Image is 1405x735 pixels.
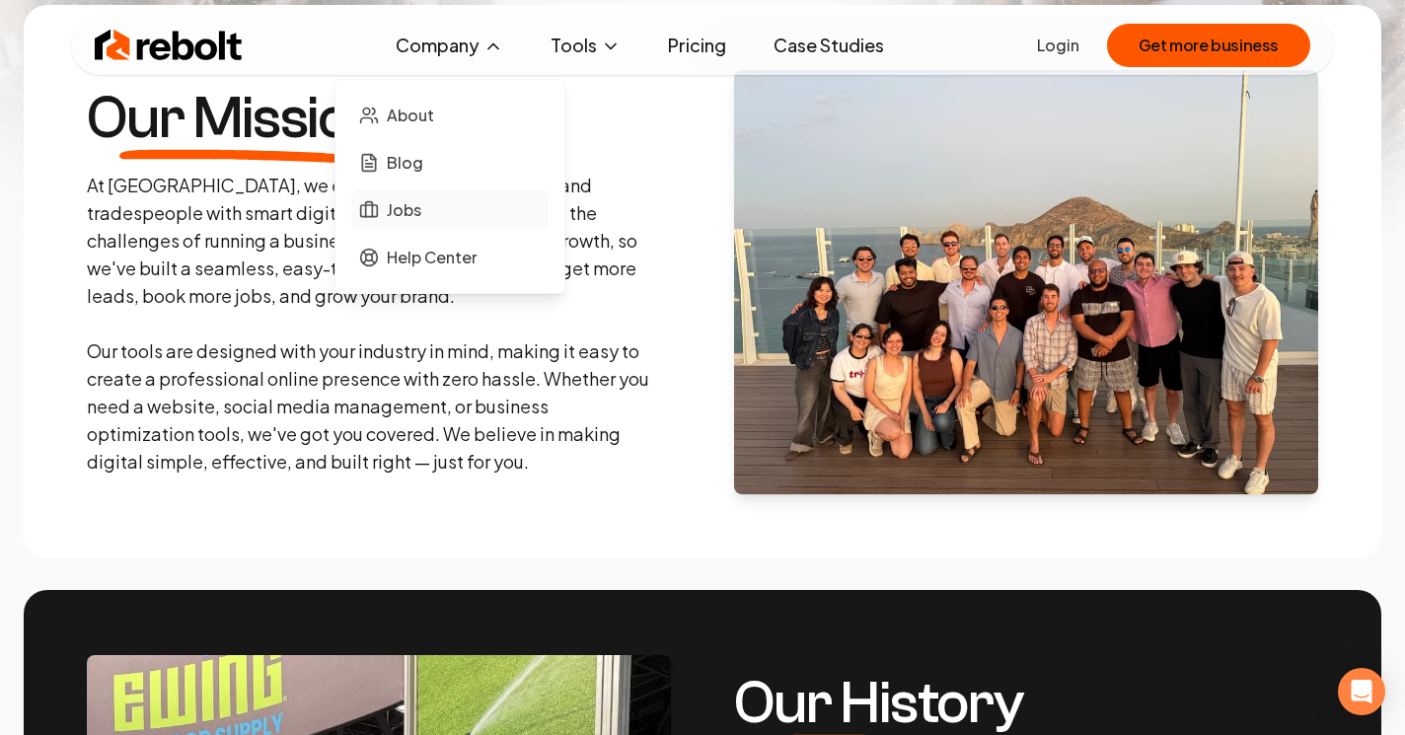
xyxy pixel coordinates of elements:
[95,26,243,65] img: Rebolt Logo
[351,96,549,135] a: About
[758,26,900,65] a: Case Studies
[387,246,478,269] span: Help Center
[351,238,549,277] a: Help Center
[387,104,434,127] span: About
[535,26,636,65] button: Tools
[387,151,423,175] span: Blog
[87,89,382,148] h3: Our Mission
[734,674,1024,733] h3: Our History
[1037,34,1079,57] a: Login
[387,198,421,222] span: Jobs
[87,172,655,476] p: At [GEOGRAPHIC_DATA], we empower small businesses and tradespeople with smart digital solutions. ...
[1107,24,1310,67] button: Get more business
[652,26,742,65] a: Pricing
[351,143,549,183] a: Blog
[734,70,1318,494] img: About
[380,26,519,65] button: Company
[1338,668,1385,715] div: Open Intercom Messenger
[351,190,549,230] a: Jobs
